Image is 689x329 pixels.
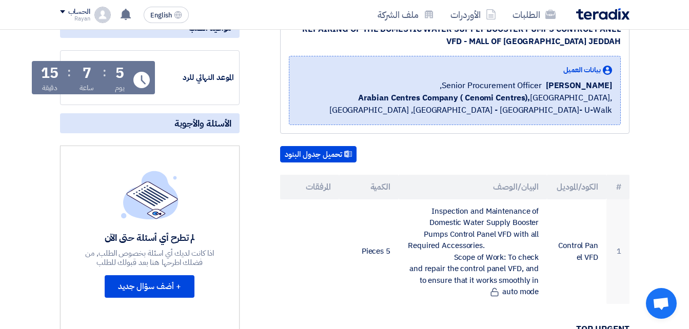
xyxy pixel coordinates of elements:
div: الحساب [68,8,90,16]
a: الأوردرات [442,3,504,27]
th: الكود/الموديل [547,175,606,199]
div: اذا كانت لديك أي اسئلة بخصوص الطلب, من فضلك اطرحها هنا بعد قبولك للطلب [75,249,225,267]
a: Open chat [646,288,677,319]
td: 1 [606,199,629,304]
td: 5 Pieces [339,199,399,304]
div: : [103,63,106,81]
div: دقيقة [42,83,58,93]
button: English [144,7,189,23]
th: الكمية [339,175,399,199]
div: 15 [41,66,58,80]
td: Control Panel VFD [547,199,606,304]
a: ملف الشركة [369,3,442,27]
th: # [606,175,629,199]
div: ساعة [80,83,94,93]
button: + أضف سؤال جديد [105,275,194,298]
div: لم تطرح أي أسئلة حتى الآن [75,232,225,243]
img: profile_test.png [94,7,111,23]
div: REPAIRING OF THE DOMESTIC WATER SUPPLY BOOSTER PUMPS CONTROL PANEL VFD - MALL OF [GEOGRAPHIC_DATA... [289,23,621,48]
span: English [150,12,172,19]
div: الموعد النهائي للرد [157,72,234,84]
img: empty_state_list.svg [121,171,179,219]
div: يوم [115,83,125,93]
th: المرفقات [280,175,340,199]
td: Inspection and Maintenance of Domestic Water Supply Booster Pumps Control Panel VFD with all Requ... [399,199,547,304]
b: Arabian Centres Company ( Cenomi Centres), [358,92,530,104]
span: الأسئلة والأجوبة [174,117,231,129]
span: [GEOGRAPHIC_DATA], [GEOGRAPHIC_DATA] ,[GEOGRAPHIC_DATA] - [GEOGRAPHIC_DATA]- U-Walk [298,92,612,116]
div: 7 [83,66,91,80]
span: Senior Procurement Officer, [440,79,541,92]
div: : [67,63,71,81]
button: تحميل جدول البنود [280,146,357,162]
span: [PERSON_NAME] [546,79,612,92]
div: Rayan [60,16,90,22]
div: 5 [115,66,124,80]
a: الطلبات [504,3,564,27]
th: البيان/الوصف [399,175,547,199]
span: بيانات العميل [563,65,601,75]
img: Teradix logo [576,8,629,20]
